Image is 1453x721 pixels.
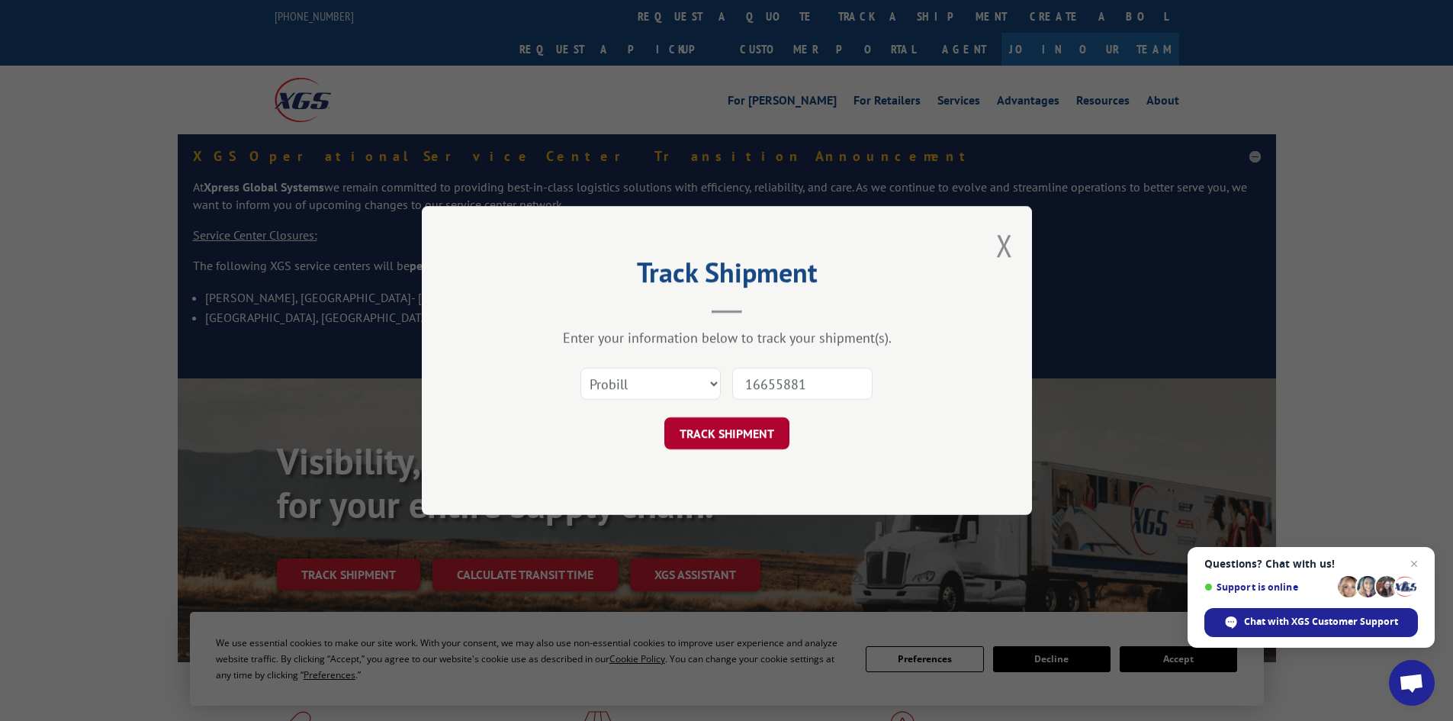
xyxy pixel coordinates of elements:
[498,329,956,346] div: Enter your information below to track your shipment(s).
[732,368,873,400] input: Number(s)
[664,417,789,449] button: TRACK SHIPMENT
[1204,608,1418,637] span: Chat with XGS Customer Support
[498,262,956,291] h2: Track Shipment
[996,225,1013,266] button: Close modal
[1244,615,1398,629] span: Chat with XGS Customer Support
[1204,581,1332,593] span: Support is online
[1204,558,1418,570] span: Questions? Chat with us!
[1389,660,1435,706] a: Open chat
